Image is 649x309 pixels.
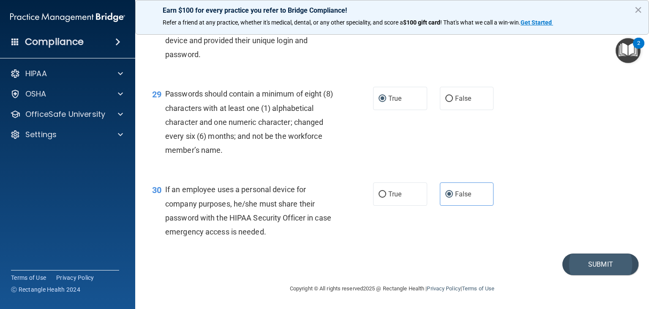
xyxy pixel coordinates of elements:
[10,109,123,119] a: OfficeSafe University
[403,19,440,26] strong: $100 gift card
[152,185,161,195] span: 30
[11,285,80,294] span: Ⓒ Rectangle Health 2024
[445,96,453,102] input: False
[462,285,494,292] a: Terms of Use
[25,89,46,99] p: OSHA
[25,36,84,48] h4: Compliance
[25,130,57,140] p: Settings
[521,19,553,26] a: Get Started
[379,96,386,102] input: True
[238,275,546,302] div: Copyright © All rights reserved 2025 @ Rectangle Health | |
[521,19,552,26] strong: Get Started
[637,43,640,54] div: 2
[455,94,472,102] span: False
[165,185,331,236] span: If an employee uses a personal device for company purposes, he/she must share their password with...
[388,190,401,198] span: True
[440,19,521,26] span: ! That's what we call a win-win.
[152,89,161,99] span: 29
[634,3,642,17] button: Close
[25,69,47,79] p: HIPAA
[616,38,641,63] button: Open Resource Center, 2 new notifications
[10,69,123,79] a: HIPAA
[163,19,403,26] span: Refer a friend at any practice, whether it's medical, dental, or any other speciality, and score a
[11,273,46,282] a: Terms of Use
[10,130,123,140] a: Settings
[163,6,622,14] p: Earn $100 for every practice you refer to Bridge Compliance!
[388,94,401,102] span: True
[427,285,460,292] a: Privacy Policy
[445,191,453,198] input: False
[56,273,94,282] a: Privacy Policy
[455,190,472,198] span: False
[379,191,386,198] input: True
[10,89,123,99] a: OSHA
[25,109,105,119] p: OfficeSafe University
[562,254,638,275] button: Submit
[165,89,333,154] span: Passwords should contain a minimum of eight (8) characters with at least one (1) alphabetical cha...
[10,9,125,26] img: PMB logo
